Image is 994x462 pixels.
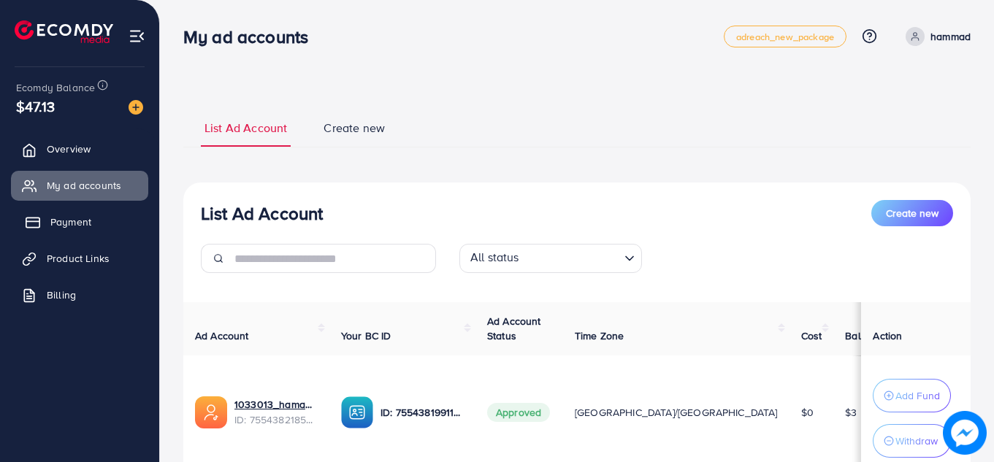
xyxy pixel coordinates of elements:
span: Approved [487,403,550,422]
span: Create new [886,206,938,220]
p: ID: 7554381991127564304 [381,404,464,421]
span: Cost [801,328,822,343]
p: hammad [930,28,971,45]
a: My ad accounts [11,171,148,200]
span: Payment [50,215,91,229]
a: Product Links [11,244,148,273]
a: Billing [11,280,148,309]
span: All status [467,246,522,269]
button: Withdraw [873,424,951,458]
a: Payment [11,207,148,236]
div: Search for option [459,244,642,273]
a: adreach_new_package [724,26,846,47]
span: Ecomdy Balance [16,80,95,95]
span: adreach_new_package [736,32,834,42]
span: My ad accounts [47,178,121,193]
span: [GEOGRAPHIC_DATA]/[GEOGRAPHIC_DATA] [575,405,778,420]
span: Create new [324,120,385,136]
span: Billing [47,288,76,302]
span: Product Links [47,251,110,266]
h3: My ad accounts [183,26,320,47]
a: hammad [900,27,971,46]
span: Your BC ID [341,328,391,343]
a: Overview [11,134,148,163]
span: ID: 7554382185743253505 [234,412,318,427]
span: Overview [47,142,91,156]
img: ic-ads-acc.e4c84228.svg [195,396,227,428]
span: $3 [845,405,857,420]
p: Withdraw [895,432,938,450]
img: menu [129,28,145,45]
img: logo [15,20,113,43]
span: Ad Account Status [487,314,541,343]
img: image [129,100,143,115]
img: image [943,411,987,455]
span: Action [873,328,902,343]
span: $47.13 [16,96,55,117]
button: Create new [871,200,953,226]
span: $0 [801,405,814,420]
input: Search for option [524,247,619,269]
span: List Ad Account [204,120,287,136]
h3: List Ad Account [201,203,323,224]
span: Balance [845,328,884,343]
button: Add Fund [873,379,951,412]
div: <span class='underline'>1033013_hamadtiktok1098_1758891697565</span></br>7554382185743253505 [234,397,318,427]
p: Add Fund [895,387,940,404]
span: Ad Account [195,328,249,343]
img: ic-ba-acc.ded83a64.svg [341,396,373,428]
span: Time Zone [575,328,624,343]
a: 1033013_hamadtiktok1098_1758891697565 [234,397,318,412]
